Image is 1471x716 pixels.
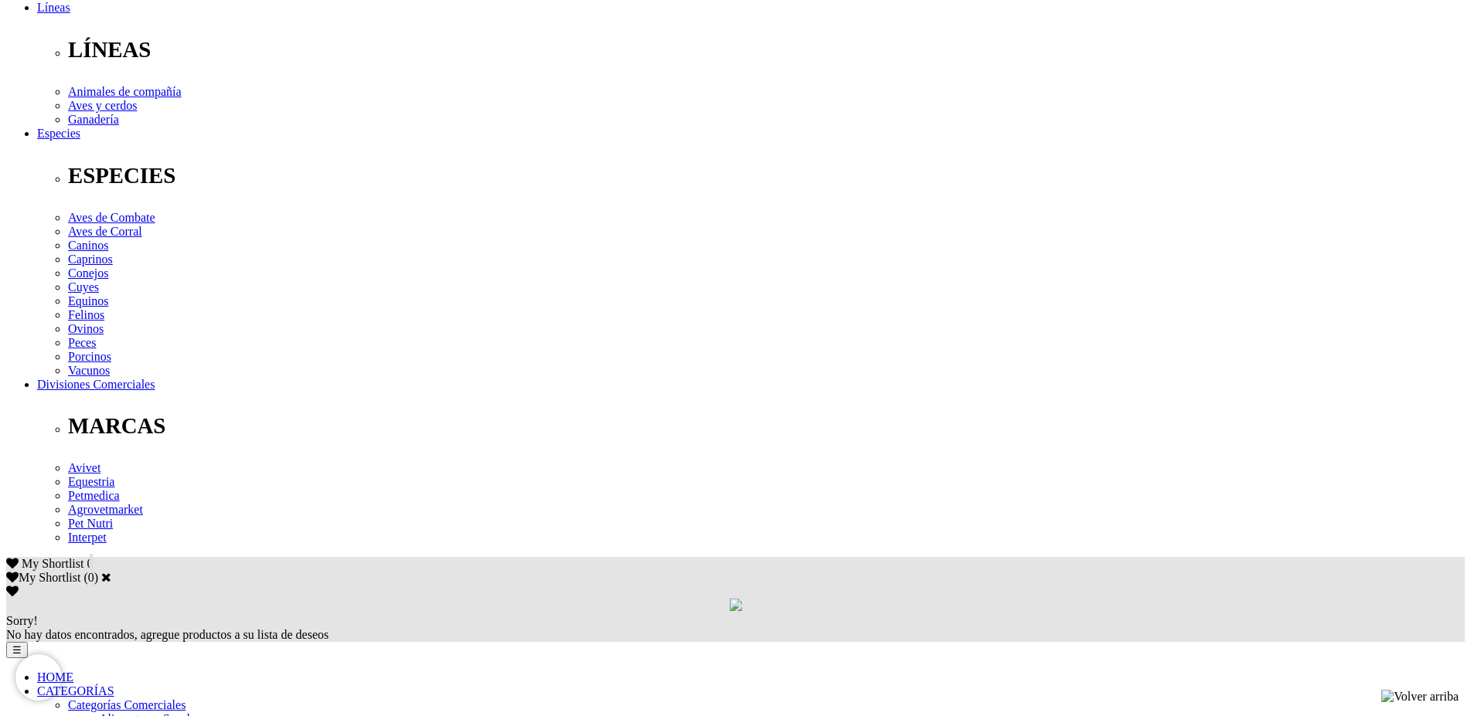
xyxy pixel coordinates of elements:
a: Equestria [68,475,114,488]
a: Líneas [37,1,70,14]
a: Interpet [68,531,107,544]
div: No hay datos encontrados, agregue productos a su lista de deseos [6,614,1465,642]
a: Equinos [68,294,108,307]
a: CATEGORÍAS [37,684,114,697]
iframe: Brevo live chat [15,654,62,701]
a: Conejos [68,266,108,280]
a: Caninos [68,239,108,252]
span: 0 [87,557,93,570]
a: Aves de Combate [68,211,155,224]
img: loading.gif [730,599,742,611]
a: Peces [68,336,96,349]
a: Porcinos [68,350,111,363]
a: Caprinos [68,253,113,266]
a: Aves y cerdos [68,99,137,112]
a: Divisiones Comerciales [37,378,155,391]
a: Agrovetmarket [68,503,143,516]
a: Ovinos [68,322,104,335]
a: Pet Nutri [68,517,113,530]
a: Vacunos [68,364,110,377]
p: ESPECIES [68,163,1465,188]
p: MARCAS [68,413,1465,439]
a: Cuyes [68,280,99,294]
span: My Shortlist [22,557,83,570]
a: Petmedica [68,489,120,502]
span: ( ) [83,571,98,584]
a: Cerrar [101,571,111,583]
button: ☰ [6,642,28,658]
a: Aves de Corral [68,225,142,238]
a: Categorías Comerciales [68,698,186,711]
img: Volver arriba [1381,690,1459,704]
a: Animales de compañía [68,85,182,98]
span: Sorry! [6,614,38,627]
label: 0 [88,571,94,584]
a: Especies [37,127,80,140]
a: Felinos [68,308,104,321]
label: My Shortlist [6,571,80,584]
a: Ganadería [68,113,119,126]
p: LÍNEAS [68,37,1465,63]
a: Avivet [68,461,100,474]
